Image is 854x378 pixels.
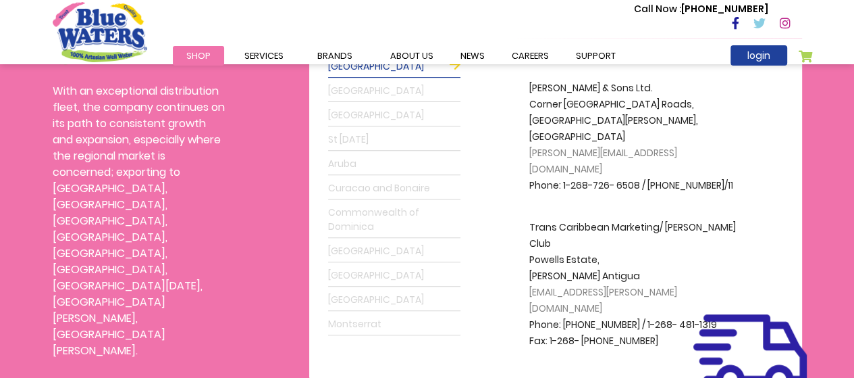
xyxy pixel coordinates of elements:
a: login [730,45,787,66]
a: [GEOGRAPHIC_DATA] [328,289,460,311]
span: [PERSON_NAME][EMAIL_ADDRESS][DOMAIN_NAME] [529,146,677,176]
span: Services [244,49,284,62]
p: With an exceptional distribution fleet, the company continues on its path to consistent growth an... [53,83,225,359]
span: [EMAIL_ADDRESS][PERSON_NAME][DOMAIN_NAME] [529,285,677,315]
a: support [562,46,629,66]
a: about us [377,46,447,66]
a: [GEOGRAPHIC_DATA] [328,56,460,78]
span: Brands [317,49,352,62]
a: store logo [53,2,147,62]
a: Curacao and Bonaire [328,178,460,199]
a: careers [498,46,562,66]
a: Aruba [328,153,460,175]
a: [GEOGRAPHIC_DATA] [328,80,460,102]
a: News [447,46,498,66]
span: Call Now : [634,2,681,16]
p: [PHONE_NUMBER] [634,2,768,16]
p: Trans Caribbean Marketing/ [PERSON_NAME] Club Powells Estate, [PERSON_NAME] Antigua Phone: [PHONE... [529,220,745,350]
span: Shop [186,49,211,62]
p: [PERSON_NAME] & Sons Ltd. Corner [GEOGRAPHIC_DATA] Roads, [GEOGRAPHIC_DATA][PERSON_NAME], [GEOGRA... [529,80,745,194]
a: [GEOGRAPHIC_DATA] [328,241,460,262]
a: [GEOGRAPHIC_DATA] [328,105,460,126]
a: [GEOGRAPHIC_DATA] [328,265,460,287]
a: Commonwealth of Dominica [328,202,460,238]
a: St [DATE] [328,129,460,151]
a: Montserrat [328,314,460,335]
